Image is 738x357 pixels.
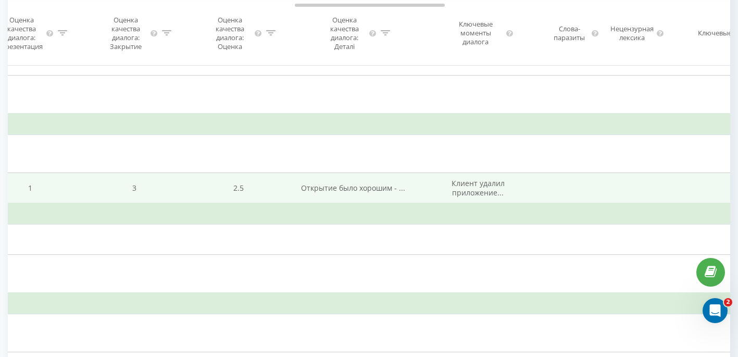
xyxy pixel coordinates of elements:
[609,24,654,42] div: Нецензурная лексика
[452,178,505,198] span: Клиент удалил приложение...
[301,183,405,193] span: Открытие было хорошим - ...
[82,173,186,204] td: 3
[447,20,504,46] div: Ключевые моменты диалога
[104,15,148,51] div: Оценка качества диалога: Закрытие
[549,24,589,42] div: Слова-паразиты
[186,173,291,204] td: 2.5
[322,15,367,51] div: Оценка качества диалога: Деталі
[208,15,253,51] div: Оценка качества диалога: Оценка
[724,298,732,306] span: 2
[703,298,728,323] iframe: Intercom live chat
